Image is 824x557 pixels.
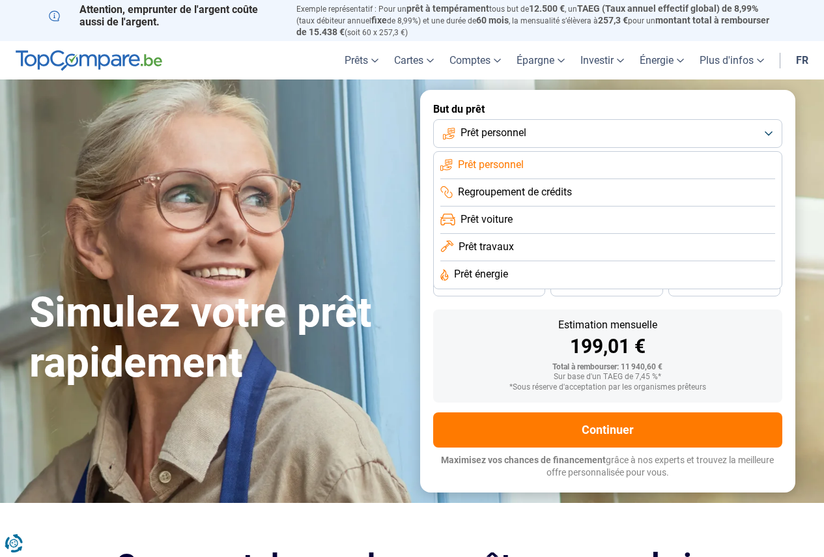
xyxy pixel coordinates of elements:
[433,103,782,115] label: But du prêt
[296,15,769,37] span: montant total à rembourser de 15.438 €
[371,15,387,25] span: fixe
[632,41,692,79] a: Énergie
[444,320,772,330] div: Estimation mensuelle
[337,41,386,79] a: Prêts
[577,3,758,14] span: TAEG (Taux annuel effectif global) de 8,99%
[433,454,782,479] p: grâce à nos experts et trouvez la meilleure offre personnalisée pour vous.
[529,3,565,14] span: 12.500 €
[406,3,489,14] span: prêt à tempérament
[16,50,162,71] img: TopCompare
[444,373,772,382] div: Sur base d'un TAEG de 7,45 %*
[454,267,508,281] span: Prêt énergie
[296,3,776,38] p: Exemple représentatif : Pour un tous but de , un (taux débiteur annuel de 8,99%) et une durée de ...
[710,283,739,291] span: 24 mois
[788,41,816,79] a: fr
[476,15,509,25] span: 60 mois
[461,126,526,140] span: Prêt personnel
[475,283,504,291] span: 36 mois
[573,41,632,79] a: Investir
[433,119,782,148] button: Prêt personnel
[441,455,606,465] span: Maximisez vos chances de financement
[442,41,509,79] a: Comptes
[598,15,628,25] span: 257,3 €
[461,212,513,227] span: Prêt voiture
[444,383,772,392] div: *Sous réserve d'acceptation par les organismes prêteurs
[29,288,405,388] h1: Simulez votre prêt rapidement
[458,158,524,172] span: Prêt personnel
[433,412,782,448] button: Continuer
[49,3,281,28] p: Attention, emprunter de l'argent coûte aussi de l'argent.
[444,337,772,356] div: 199,01 €
[458,185,572,199] span: Regroupement de crédits
[459,240,514,254] span: Prêt travaux
[509,41,573,79] a: Épargne
[444,363,772,372] div: Total à rembourser: 11 940,60 €
[386,41,442,79] a: Cartes
[592,283,621,291] span: 30 mois
[692,41,772,79] a: Plus d'infos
